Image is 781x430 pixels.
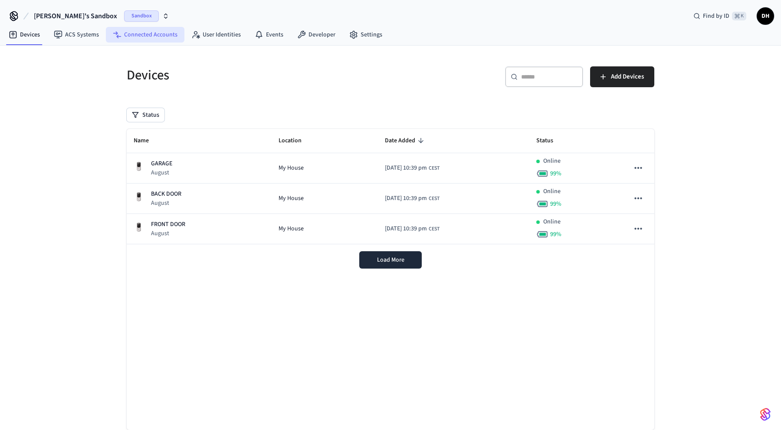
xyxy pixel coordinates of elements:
[47,27,106,43] a: ACS Systems
[385,194,427,203] span: [DATE] 10:39 pm
[536,134,564,148] span: Status
[550,169,561,178] span: 99 %
[106,27,184,43] a: Connected Accounts
[758,8,773,24] span: DH
[151,190,181,199] p: BACK DOOR
[127,129,654,244] table: sticky table
[543,157,561,166] p: Online
[279,194,304,203] span: My House
[703,12,729,20] span: Find by ID
[760,407,771,421] img: SeamLogoGradient.69752ec5.svg
[377,256,404,264] span: Load More
[184,27,248,43] a: User Identities
[543,187,561,196] p: Online
[34,11,117,21] span: [PERSON_NAME]'s Sandbox
[543,217,561,226] p: Online
[134,192,144,202] img: Yale Assure Touchscreen Wifi Smart Lock, Satin Nickel, Front
[290,27,342,43] a: Developer
[429,164,440,172] span: CEST
[385,164,440,173] div: Europe/Stockholm
[757,7,774,25] button: DH
[550,200,561,208] span: 99 %
[134,222,144,233] img: Yale Assure Touchscreen Wifi Smart Lock, Satin Nickel, Front
[151,199,181,207] p: August
[686,8,753,24] div: Find by ID⌘ K
[342,27,389,43] a: Settings
[385,224,440,233] div: Europe/Stockholm
[590,66,654,87] button: Add Devices
[127,66,385,84] h5: Devices
[429,195,440,203] span: CEST
[279,134,313,148] span: Location
[151,159,172,168] p: GARAGE
[127,108,164,122] button: Status
[151,229,185,238] p: August
[429,225,440,233] span: CEST
[611,71,644,82] span: Add Devices
[279,224,304,233] span: My House
[385,194,440,203] div: Europe/Stockholm
[732,12,746,20] span: ⌘ K
[385,134,427,148] span: Date Added
[151,168,172,177] p: August
[279,164,304,173] span: My House
[385,224,427,233] span: [DATE] 10:39 pm
[134,134,160,148] span: Name
[248,27,290,43] a: Events
[359,251,422,269] button: Load More
[550,230,561,239] span: 99 %
[134,161,144,172] img: Yale Assure Touchscreen Wifi Smart Lock, Satin Nickel, Front
[151,220,185,229] p: FRONT DOOR
[385,164,427,173] span: [DATE] 10:39 pm
[124,10,159,22] span: Sandbox
[2,27,47,43] a: Devices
